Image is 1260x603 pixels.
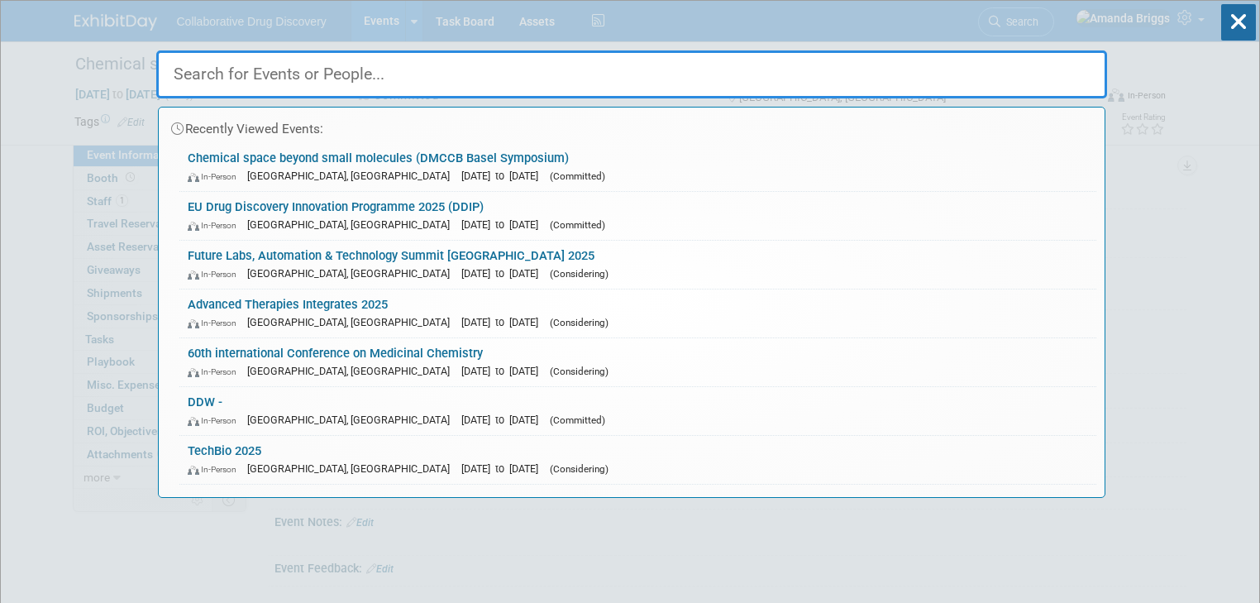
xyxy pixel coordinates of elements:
[461,414,546,426] span: [DATE] to [DATE]
[461,170,546,182] span: [DATE] to [DATE]
[550,219,605,231] span: (Committed)
[550,170,605,182] span: (Committed)
[461,267,546,280] span: [DATE] to [DATE]
[179,192,1096,240] a: EU Drug Discovery Innovation Programme 2025 (DDIP) In-Person [GEOGRAPHIC_DATA], [GEOGRAPHIC_DATA]...
[247,267,458,280] span: [GEOGRAPHIC_DATA], [GEOGRAPHIC_DATA]
[188,220,244,231] span: In-Person
[550,317,609,328] span: (Considering)
[461,365,546,377] span: [DATE] to [DATE]
[550,366,609,377] span: (Considering)
[247,170,458,182] span: [GEOGRAPHIC_DATA], [GEOGRAPHIC_DATA]
[179,387,1096,435] a: DDW - In-Person [GEOGRAPHIC_DATA], [GEOGRAPHIC_DATA] [DATE] to [DATE] (Committed)
[179,436,1096,484] a: TechBio 2025 In-Person [GEOGRAPHIC_DATA], [GEOGRAPHIC_DATA] [DATE] to [DATE] (Considering)
[179,290,1096,337] a: Advanced Therapies Integrates 2025 In-Person [GEOGRAPHIC_DATA], [GEOGRAPHIC_DATA] [DATE] to [DATE...
[179,338,1096,386] a: 60th international Conference on Medicinal Chemistry In-Person [GEOGRAPHIC_DATA], [GEOGRAPHIC_DAT...
[167,108,1096,143] div: Recently Viewed Events:
[247,462,458,475] span: [GEOGRAPHIC_DATA], [GEOGRAPHIC_DATA]
[247,414,458,426] span: [GEOGRAPHIC_DATA], [GEOGRAPHIC_DATA]
[550,414,605,426] span: (Committed)
[179,241,1096,289] a: Future Labs, Automation & Technology Summit [GEOGRAPHIC_DATA] 2025 In-Person [GEOGRAPHIC_DATA], [...
[156,50,1107,98] input: Search for Events or People...
[247,218,458,231] span: [GEOGRAPHIC_DATA], [GEOGRAPHIC_DATA]
[461,218,546,231] span: [DATE] to [DATE]
[247,316,458,328] span: [GEOGRAPHIC_DATA], [GEOGRAPHIC_DATA]
[247,365,458,377] span: [GEOGRAPHIC_DATA], [GEOGRAPHIC_DATA]
[188,269,244,280] span: In-Person
[550,268,609,280] span: (Considering)
[461,316,546,328] span: [DATE] to [DATE]
[188,415,244,426] span: In-Person
[179,143,1096,191] a: Chemical space beyond small molecules (DMCCB Basel Symposium) In-Person [GEOGRAPHIC_DATA], [GEOGR...
[550,463,609,475] span: (Considering)
[188,171,244,182] span: In-Person
[188,318,244,328] span: In-Person
[461,462,546,475] span: [DATE] to [DATE]
[188,464,244,475] span: In-Person
[188,366,244,377] span: In-Person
